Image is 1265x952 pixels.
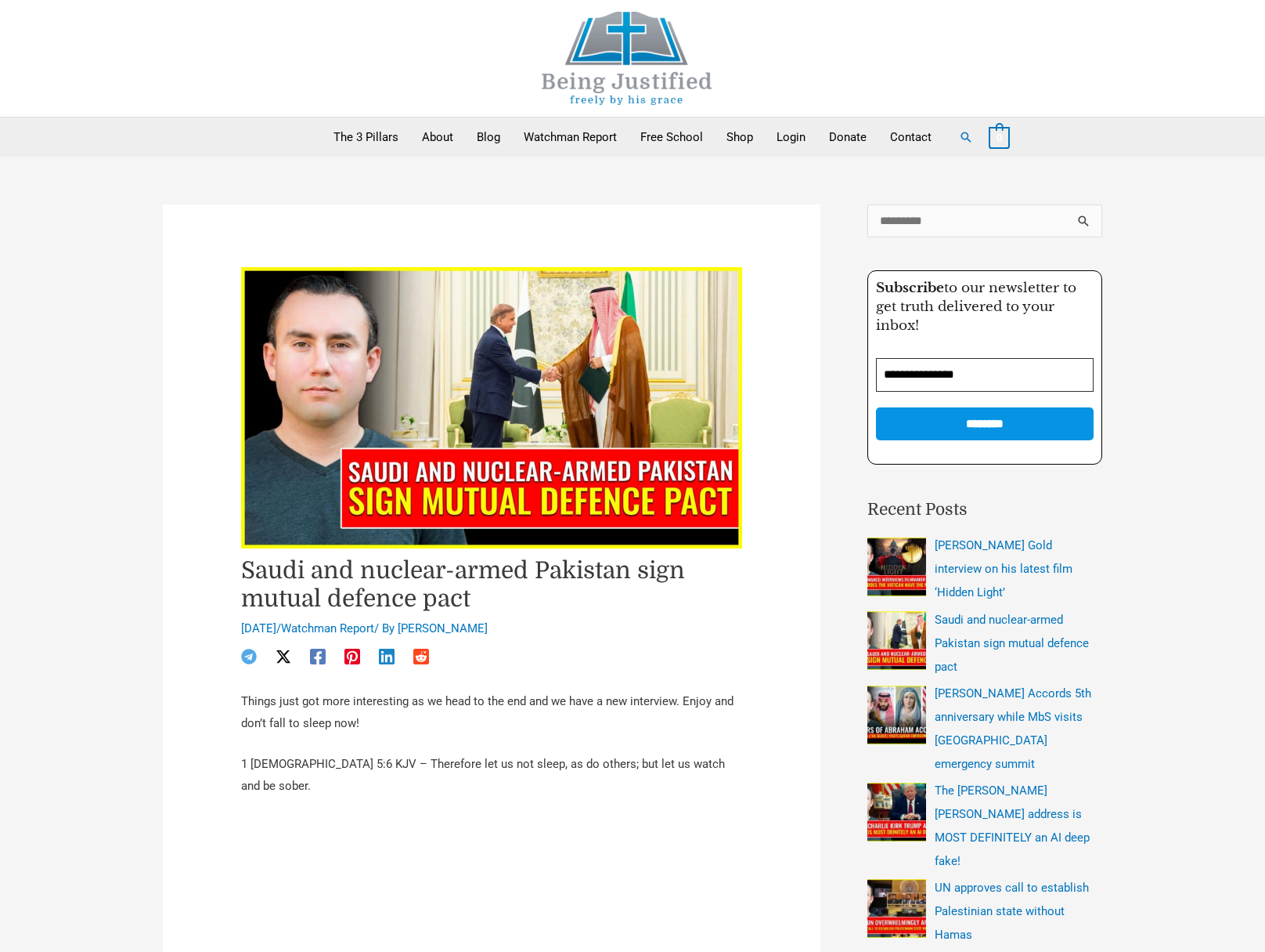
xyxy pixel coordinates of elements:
[959,130,973,144] a: Search button
[465,118,512,157] a: Blog
[410,118,465,157] a: About
[241,621,742,638] div: / / By
[765,118,817,157] a: Login
[276,649,291,664] a: Twitter / X
[935,538,1072,599] a: [PERSON_NAME] Gold interview on his latest film ‘Hidden Light’
[241,621,276,635] span: [DATE]
[867,534,1102,947] nav: Recent Posts
[281,621,374,635] a: Watchman Report
[510,12,744,105] img: Being Justified
[935,881,1089,942] a: UN approves call to establish Palestinian state without Hamas
[241,754,742,798] p: 1 [DEMOGRAPHIC_DATA] 5:6 KJV – Therefore let us not sleep, as do others; but let us watch and be ...
[876,280,1076,334] span: to our newsletter to get truth delivered to your inbox!
[715,118,765,157] a: Shop
[817,118,878,157] a: Donate
[322,118,410,157] a: The 3 Pillars
[512,118,629,157] a: Watchman Report
[878,118,943,157] a: Contact
[935,613,1089,674] a: Saudi and nuclear-armed Pakistan sign mutual defence pact
[629,118,715,157] a: Free School
[310,649,326,664] a: Facebook
[344,649,360,664] a: Pinterest
[935,686,1091,771] a: [PERSON_NAME] Accords 5th anniversary while MbS visits [GEOGRAPHIC_DATA] emergency summit
[379,649,395,664] a: Linkedin
[413,649,429,664] a: Reddit
[935,784,1090,868] a: The [PERSON_NAME] [PERSON_NAME] address is MOST DEFINITELY an AI deep fake!
[398,621,488,635] a: [PERSON_NAME]
[241,556,742,613] h1: Saudi and nuclear-armed Pakistan sign mutual defence pact
[876,358,1094,392] input: Email Address *
[241,691,742,735] p: Things just got more interesting as we head to the end and we have a new interview. Enjoy and don...
[989,130,1010,144] a: View Shopping Cart, empty
[867,498,1102,523] h2: Recent Posts
[876,280,944,296] strong: Subscribe
[241,649,257,664] a: Telegram
[322,118,943,157] nav: Primary Site Navigation
[997,132,1002,143] span: 0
